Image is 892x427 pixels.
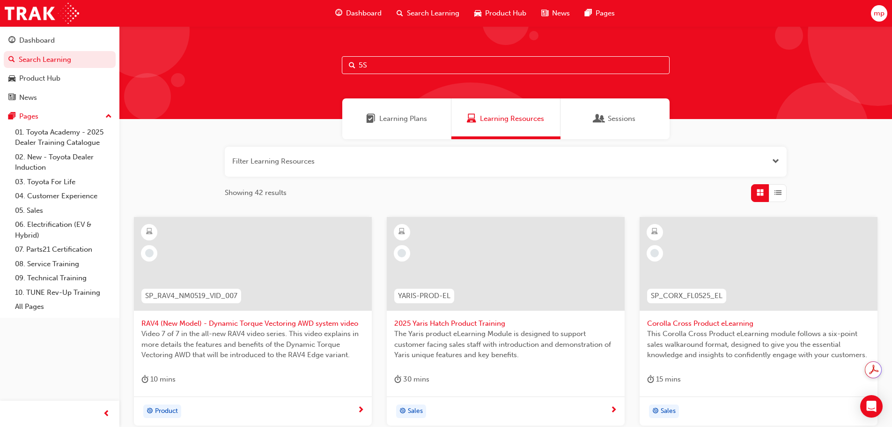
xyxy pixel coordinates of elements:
[397,7,403,19] span: search-icon
[4,51,116,68] a: Search Learning
[11,189,116,203] a: 04. Customer Experience
[661,406,676,417] span: Sales
[8,56,15,64] span: search-icon
[11,175,116,189] a: 03. Toyota For Life
[4,89,116,106] a: News
[11,217,116,242] a: 06. Electrification (EV & Hybrid)
[757,187,764,198] span: Grid
[19,92,37,103] div: News
[141,329,364,360] span: Video 7 of 7 in the all-new RAV4 video series. This video explains in more details the features a...
[647,374,654,385] span: duration-icon
[647,329,870,360] span: This Corolla Cross Product eLearning module follows a six-point sales walkaround format, designed...
[225,187,287,198] span: Showing 42 results
[647,374,681,385] div: 15 mins
[8,75,15,83] span: car-icon
[774,187,781,198] span: List
[11,285,116,300] a: 10. TUNE Rev-Up Training
[467,4,534,23] a: car-iconProduct Hub
[647,318,870,329] span: Corolla Cross Product eLearning
[389,4,467,23] a: search-iconSearch Learning
[141,318,364,329] span: RAV4 (New Model) - Dynamic Torque Vectoring AWD system video
[8,94,15,102] span: news-icon
[346,8,382,19] span: Dashboard
[552,8,570,19] span: News
[772,156,779,167] button: Open the filter
[874,8,885,19] span: mp
[467,113,476,124] span: Learning Resources
[155,406,178,417] span: Product
[11,150,116,175] a: 02. New - Toyota Dealer Induction
[480,113,544,124] span: Learning Resources
[19,111,38,122] div: Pages
[4,108,116,125] button: Pages
[534,4,577,23] a: news-iconNews
[11,242,116,257] a: 07. Parts21 Certification
[560,98,670,139] a: SessionsSessions
[145,291,237,301] span: SP_RAV4_NM0519_VID_007
[105,111,112,123] span: up-icon
[328,4,389,23] a: guage-iconDashboard
[342,98,451,139] a: Learning PlansLearning Plans
[585,7,592,19] span: pages-icon
[4,32,116,49] a: Dashboard
[398,291,450,301] span: YARIS-PROD-EL
[19,73,60,84] div: Product Hub
[4,30,116,108] button: DashboardSearch LearningProduct HubNews
[860,395,883,418] div: Open Intercom Messenger
[651,226,658,238] span: learningResourceType_ELEARNING-icon
[5,3,79,24] img: Trak
[394,329,617,360] span: The Yaris product eLearning Module is designed to support customer facing sales staff with introd...
[596,8,615,19] span: Pages
[349,60,355,71] span: Search
[147,405,153,418] span: target-icon
[4,70,116,87] a: Product Hub
[141,374,148,385] span: duration-icon
[651,291,722,301] span: SP_CORX_FL0525_EL
[595,113,604,124] span: Sessions
[134,217,372,426] a: SP_RAV4_NM0519_VID_007RAV4 (New Model) - Dynamic Torque Vectoring AWD system videoVideo 7 of 7 in...
[357,406,364,415] span: next-icon
[366,113,376,124] span: Learning Plans
[485,8,526,19] span: Product Hub
[387,217,625,426] a: YARIS-PROD-EL2025 Yaris Hatch Product TrainingThe Yaris product eLearning Module is designed to s...
[379,113,427,124] span: Learning Plans
[610,406,617,415] span: next-icon
[11,300,116,314] a: All Pages
[650,249,659,257] span: learningRecordVerb_NONE-icon
[474,7,481,19] span: car-icon
[398,226,405,238] span: learningResourceType_ELEARNING-icon
[394,318,617,329] span: 2025 Yaris Hatch Product Training
[608,113,635,124] span: Sessions
[145,249,154,257] span: learningRecordVerb_NONE-icon
[141,374,176,385] div: 10 mins
[8,37,15,45] span: guage-icon
[11,257,116,271] a: 08. Service Training
[394,374,401,385] span: duration-icon
[11,203,116,218] a: 05. Sales
[399,405,406,418] span: target-icon
[394,374,429,385] div: 30 mins
[398,249,406,257] span: learningRecordVerb_NONE-icon
[11,271,116,285] a: 09. Technical Training
[577,4,622,23] a: pages-iconPages
[408,406,423,417] span: Sales
[11,125,116,150] a: 01. Toyota Academy - 2025 Dealer Training Catalogue
[541,7,548,19] span: news-icon
[640,217,877,426] a: SP_CORX_FL0525_ELCorolla Cross Product eLearningThis Corolla Cross Product eLearning module follo...
[335,7,342,19] span: guage-icon
[871,5,887,22] button: mp
[342,56,670,74] input: Search...
[146,226,153,238] span: learningResourceType_ELEARNING-icon
[19,35,55,46] div: Dashboard
[652,405,659,418] span: target-icon
[8,112,15,121] span: pages-icon
[103,408,110,420] span: prev-icon
[407,8,459,19] span: Search Learning
[451,98,560,139] a: Learning ResourcesLearning Resources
